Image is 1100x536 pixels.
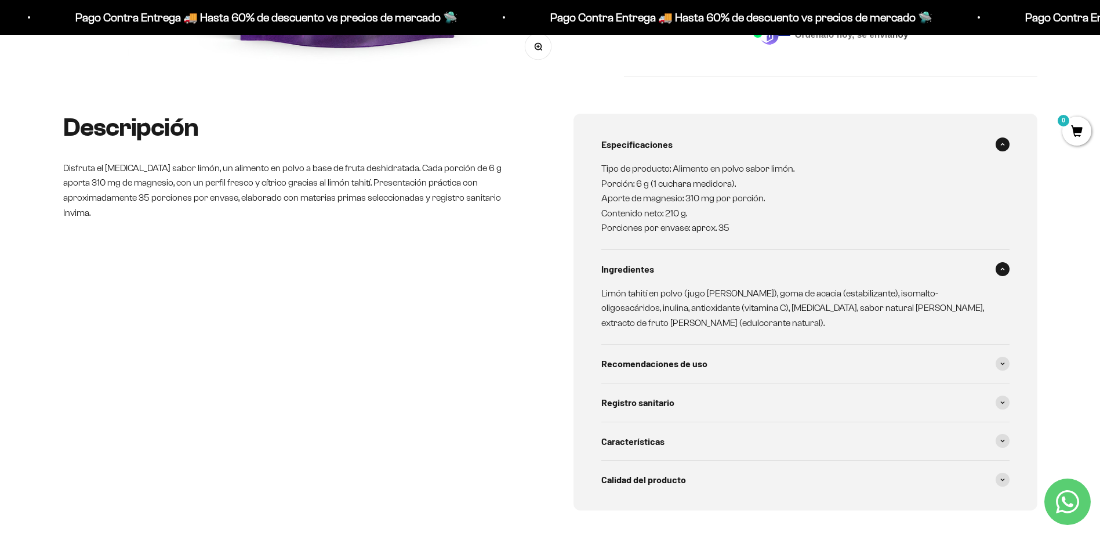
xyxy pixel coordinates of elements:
p: Disfruta el [MEDICAL_DATA] sabor limón, un alimento en polvo a base de fruta deshidratada. Cada p... [63,161,527,220]
span: Calidad del producto [601,472,686,487]
span: Características [601,434,665,449]
p: ¿Qué te daría la seguridad final para añadir este producto a tu carrito? [14,19,240,45]
div: La confirmación de la pureza de los ingredientes. [14,136,240,167]
summary: Características [601,422,1010,461]
mark: 0 [1057,114,1070,128]
div: Más detalles sobre la fecha exacta de entrega. [14,89,240,110]
div: Un aval de expertos o estudios clínicos en la página. [14,55,240,86]
summary: Recomendaciones de uso [601,345,1010,383]
summary: Registro sanitario [601,383,1010,422]
div: Un mensaje de garantía de satisfacción visible. [14,113,240,133]
summary: Calidad del producto [601,461,1010,499]
span: Enviar [190,173,239,193]
span: Especificaciones [601,137,673,152]
span: Registro sanitario [601,395,674,410]
summary: Ingredientes [601,250,1010,288]
a: 0 [1062,126,1091,139]
p: Limón tahití en polvo (jugo [PERSON_NAME]), goma de acacia (estabilizante), isomalto-oligosacárid... [601,286,996,331]
p: Pago Contra Entrega 🚚 Hasta 60% de descuento vs precios de mercado 🛸 [45,8,427,27]
h2: Descripción [63,114,527,142]
p: Tipo de producto: Alimento en polvo sabor limón. Porción: 6 g (1 cuchara medidora). Aporte de mag... [601,161,996,236]
b: hoy [892,30,908,39]
button: Enviar [188,173,240,193]
span: Recomendaciones de uso [601,356,707,371]
span: Ingredientes [601,262,654,277]
summary: Especificaciones [601,125,1010,164]
p: Pago Contra Entrega 🚚 Hasta 60% de descuento vs precios de mercado 🛸 [520,8,902,27]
